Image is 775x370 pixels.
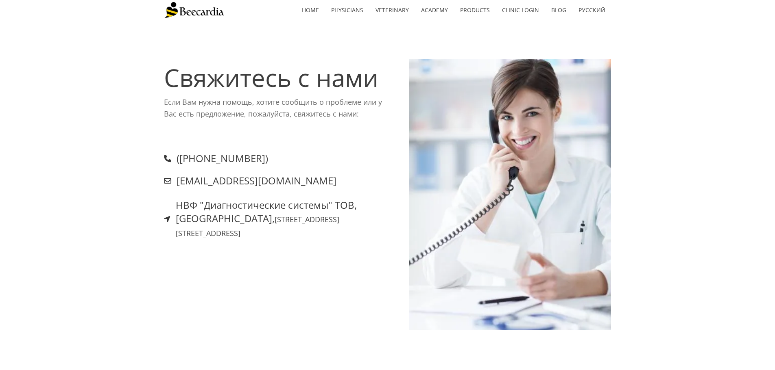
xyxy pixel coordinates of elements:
a: Physicians [325,1,369,19]
span: Свяжитесь с нами [164,61,378,94]
a: Blog [545,1,572,19]
h4: ([PHONE_NUMBER]) [177,154,268,163]
a: Products [454,1,496,19]
a: Veterinary [369,1,415,19]
h4: [GEOGRAPHIC_DATA], [176,212,392,239]
h4: [EMAIL_ADDRESS][DOMAIN_NAME] [177,176,336,186]
span: [STREET_ADDRESS] [STREET_ADDRESS] [176,214,339,238]
a: Clinic Login [496,1,545,19]
span: Если Вам нужна помощь, хотите сообщить о проблеме или у Вас есть предложение, пожалуйста, свяжите... [164,97,382,119]
img: Beecardia [164,2,224,18]
a: Academy [415,1,454,19]
a: Русский [572,1,611,19]
h4: НВФ "Диагностические системы" ТОВ, [176,198,392,212]
a: home [296,1,325,19]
